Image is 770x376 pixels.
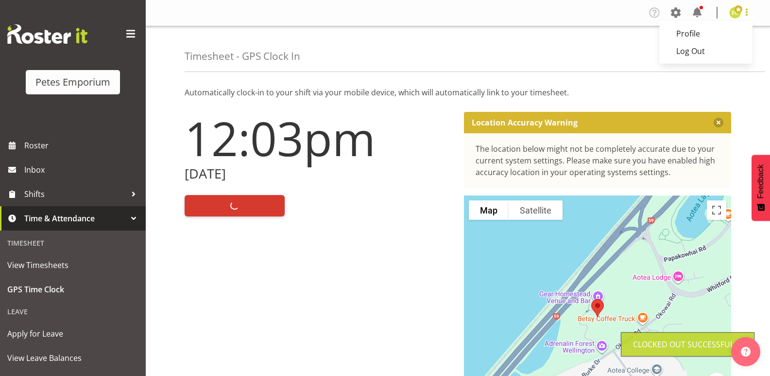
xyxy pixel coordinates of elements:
a: GPS Time Clock [2,277,143,302]
a: Profile [659,25,753,42]
span: View Timesheets [7,258,138,272]
p: Automatically clock-in to your shift via your mobile device, which will automatically link to you... [185,87,731,98]
a: View Leave Balances [2,346,143,370]
span: View Leave Balances [7,351,138,365]
button: Feedback - Show survey [752,155,770,221]
button: Toggle fullscreen view [707,200,726,220]
span: Shifts [24,187,126,201]
div: Clocked out Successfully [633,339,742,350]
h1: 12:03pm [185,112,452,164]
h4: Timesheet - GPS Clock In [185,51,300,62]
span: Time & Attendance [24,211,126,226]
div: Petes Emporium [35,75,110,90]
span: Apply for Leave [7,326,138,341]
span: Inbox [24,162,141,177]
a: Apply for Leave [2,322,143,346]
p: Location Accuracy Warning [472,118,578,127]
div: Leave [2,302,143,322]
span: Roster [24,138,141,153]
a: Log Out [659,42,753,60]
div: The location below might not be completely accurate due to your current system settings. Please m... [476,143,720,178]
a: View Timesheets [2,253,143,277]
span: Feedback [756,164,765,198]
span: GPS Time Clock [7,282,138,297]
div: Timesheet [2,233,143,253]
h2: [DATE] [185,166,452,181]
button: Show street map [469,200,509,220]
button: Close message [714,118,723,127]
img: help-xxl-2.png [741,347,751,357]
img: emma-croft7499.jpg [729,7,741,18]
img: Rosterit website logo [7,24,87,44]
button: Show satellite imagery [509,200,563,220]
